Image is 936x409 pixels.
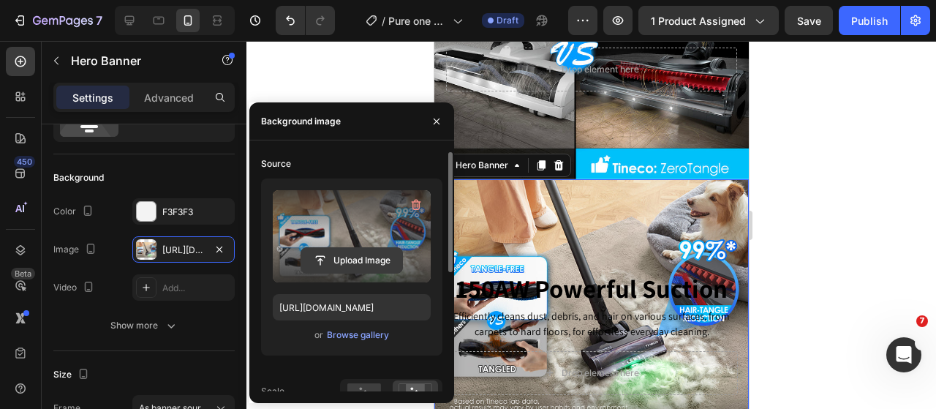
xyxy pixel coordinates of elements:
[276,6,335,35] div: Undo/Redo
[261,115,341,128] div: Background image
[261,157,291,170] div: Source
[71,52,195,70] p: Hero Banner
[326,328,390,342] button: Browse gallery
[11,268,35,279] div: Beta
[162,244,205,257] div: [URL][DOMAIN_NAME]
[72,90,113,105] p: Settings
[839,6,900,35] button: Publish
[6,6,109,35] button: 7
[162,206,231,219] div: F3F3F3
[53,202,97,222] div: Color
[96,12,102,29] p: 7
[53,312,235,339] button: Show more
[382,13,385,29] span: /
[851,13,888,29] div: Publish
[53,171,104,184] div: Background
[162,282,231,295] div: Add...
[14,156,35,168] div: 450
[110,318,178,333] div: Show more
[261,385,284,398] div: Scale
[497,14,518,27] span: Draft
[797,15,821,27] span: Save
[651,13,746,29] span: 1 product assigned
[916,315,928,327] span: 7
[314,326,323,344] span: or
[434,41,749,409] iframe: Design area
[273,294,431,320] input: https://example.com/image.jpg
[53,278,97,298] div: Video
[886,337,921,372] iframe: Intercom live chat
[144,90,194,105] p: Advanced
[388,13,447,29] span: Pure one S30
[53,365,92,385] div: Size
[785,6,833,35] button: Save
[301,247,403,274] button: Upload Image
[327,329,389,342] div: Browse gallery
[638,6,779,35] button: 1 product assigned
[53,240,99,260] div: Image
